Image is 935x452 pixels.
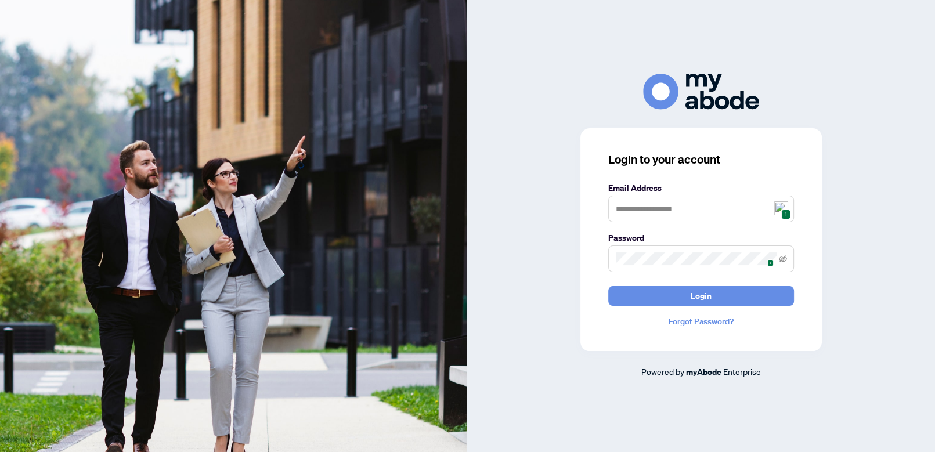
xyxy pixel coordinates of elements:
img: npw-badge-icon.svg [774,201,788,215]
span: 1 [781,209,790,219]
span: Enterprise [723,366,761,377]
button: Login [608,286,794,306]
span: 1 [767,259,774,266]
a: myAbode [686,366,721,378]
h3: Login to your account [608,151,794,168]
span: eye-invisible [779,255,787,263]
a: Forgot Password? [608,315,794,328]
label: Password [608,232,794,244]
img: ma-logo [643,74,759,109]
span: Powered by [641,366,684,377]
span: Login [691,287,712,305]
img: npw-badge-icon.svg [763,254,772,263]
label: Email Address [608,182,794,194]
